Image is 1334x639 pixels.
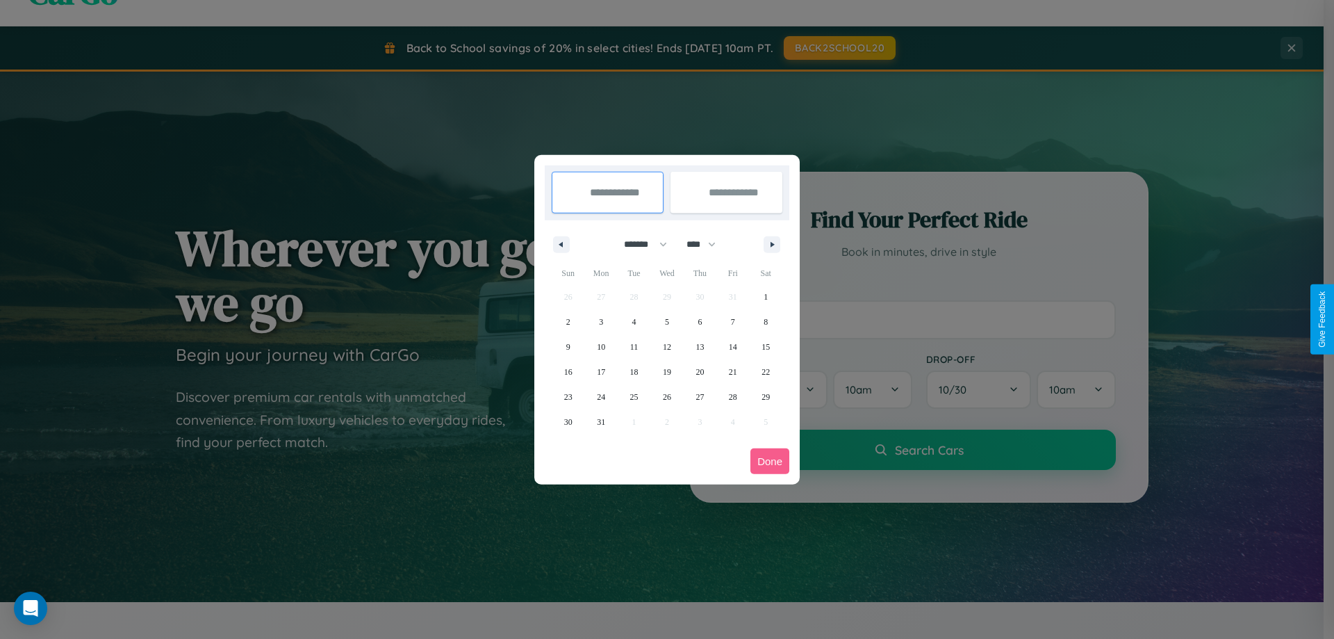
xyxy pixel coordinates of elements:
span: Thu [684,262,716,284]
span: 18 [630,359,639,385]
span: 8 [764,309,768,334]
button: 31 [584,410,617,435]
button: Done [750,448,789,474]
button: 5 [650,309,683,334]
span: 22 [761,359,770,385]
span: 7 [731,309,735,334]
button: 20 [684,359,716,385]
span: 25 [630,385,639,410]
span: 19 [663,359,671,385]
span: Mon [584,262,617,284]
span: Wed [650,262,683,284]
span: 21 [729,359,737,385]
span: 5 [665,309,669,334]
button: 13 [684,334,716,359]
button: 7 [716,309,749,334]
span: 9 [566,334,570,359]
button: 9 [552,334,584,359]
button: 28 [716,385,749,410]
span: 15 [761,334,770,359]
span: 13 [695,334,704,359]
span: 30 [564,410,573,435]
span: 4 [632,309,636,334]
span: 28 [729,385,737,410]
button: 2 [552,309,584,334]
span: 3 [599,309,603,334]
button: 26 [650,385,683,410]
button: 4 [618,309,650,334]
span: 17 [597,359,605,385]
span: 2 [566,309,570,334]
span: 1 [764,284,768,309]
button: 1 [750,284,782,309]
div: Give Feedback [1317,291,1327,348]
button: 17 [584,359,617,385]
span: 12 [663,334,671,359]
button: 24 [584,385,617,410]
span: Sat [750,262,782,284]
button: 14 [716,334,749,359]
span: 16 [564,359,573,385]
button: 3 [584,309,617,334]
button: 30 [552,410,584,435]
span: 26 [663,385,671,410]
div: Open Intercom Messenger [14,592,47,625]
button: 27 [684,385,716,410]
span: 27 [695,385,704,410]
span: 23 [564,385,573,410]
span: Fri [716,262,749,284]
span: 31 [597,410,605,435]
button: 16 [552,359,584,385]
button: 6 [684,309,716,334]
button: 23 [552,385,584,410]
span: 20 [695,359,704,385]
button: 19 [650,359,683,385]
button: 15 [750,334,782,359]
span: 14 [729,334,737,359]
button: 8 [750,309,782,334]
span: 24 [597,385,605,410]
span: 29 [761,385,770,410]
span: 10 [597,334,605,359]
button: 12 [650,334,683,359]
span: Sun [552,262,584,284]
button: 18 [618,359,650,385]
span: 11 [630,334,639,359]
button: 11 [618,334,650,359]
span: Tue [618,262,650,284]
button: 21 [716,359,749,385]
button: 10 [584,334,617,359]
button: 29 [750,385,782,410]
button: 22 [750,359,782,385]
span: 6 [698,309,702,334]
button: 25 [618,385,650,410]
